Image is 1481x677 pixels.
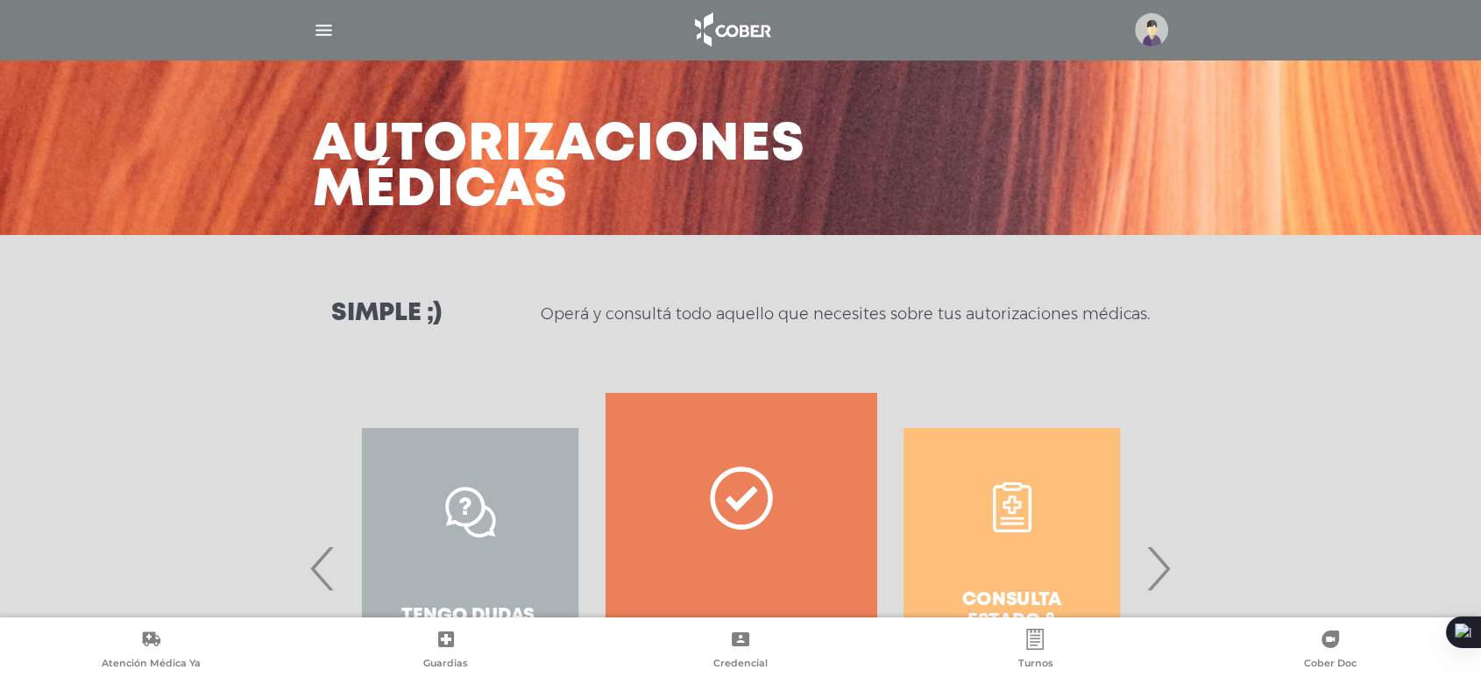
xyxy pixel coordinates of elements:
[4,629,298,673] a: Atención Médica Ya
[541,303,1150,324] p: Operá y consultá todo aquello que necesites sobre tus autorizaciones médicas.
[313,19,335,41] img: Cober_menu-lines-white.svg
[888,629,1182,673] a: Turnos
[306,521,340,616] span: Previous
[313,123,805,214] h3: Autorizaciones médicas
[1141,521,1175,616] span: Next
[1304,657,1357,673] span: Cober Doc
[102,657,201,673] span: Atención Médica Ya
[637,615,845,669] h4: Quiero autorizar
[1017,657,1052,673] span: Turnos
[593,629,888,673] a: Credencial
[1183,629,1477,673] a: Cober Doc
[713,657,768,673] span: Credencial
[423,657,468,673] span: Guardias
[685,9,777,51] img: logo_cober_home-white.png
[1135,13,1168,46] img: profile-placeholder.svg
[331,302,442,326] h3: Simple ;)
[298,629,592,673] a: Guardias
